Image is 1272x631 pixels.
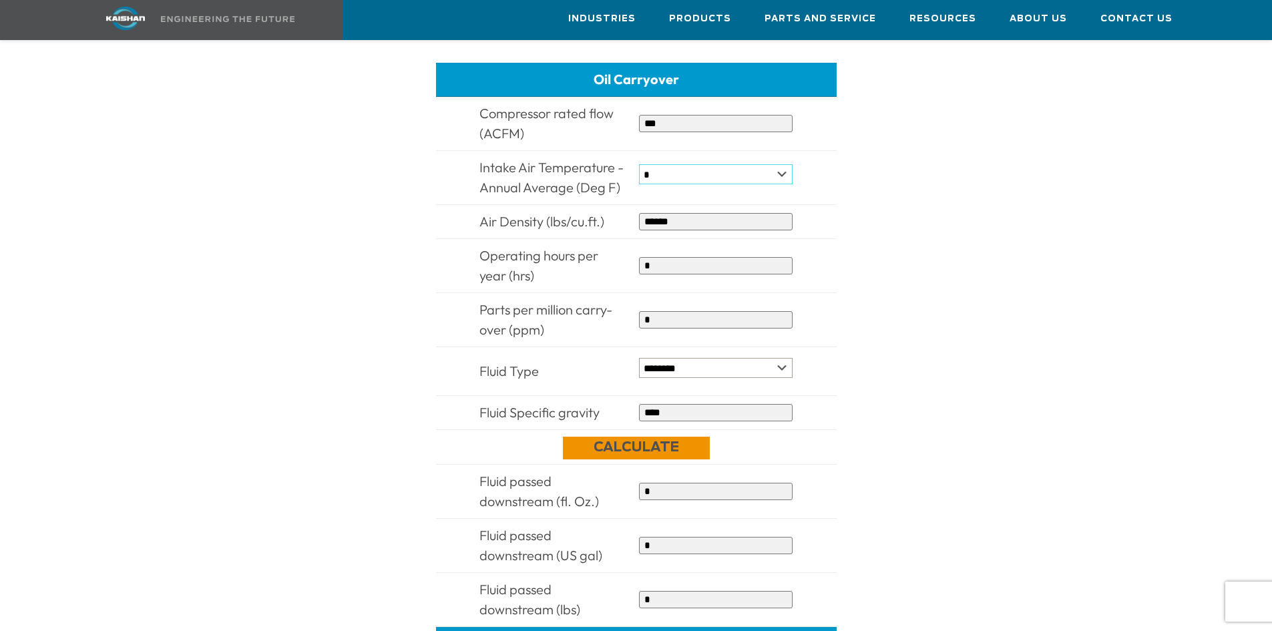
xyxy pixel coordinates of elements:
a: Industries [568,1,636,37]
a: Calculate [563,437,710,459]
a: Parts and Service [765,1,876,37]
a: Resources [909,1,976,37]
span: Oil Carryover [594,71,679,87]
span: About Us [1010,11,1067,27]
span: Industries [568,11,636,27]
span: Intake Air Temperature - Annual Average (Deg F) [479,159,624,196]
a: Products [669,1,731,37]
a: Contact Us [1100,1,1173,37]
span: Contact Us [1100,11,1173,27]
span: Parts and Service [765,11,876,27]
span: Fluid passed downstream (lbs) [479,581,580,618]
span: Air Density (lbs/cu.ft.) [479,213,604,230]
span: Fluid passed downstream (fl. Oz.) [479,473,599,509]
span: Compressor rated flow (ACFM) [479,105,614,142]
span: Products [669,11,731,27]
img: Engineering the future [161,16,294,22]
span: Resources [909,11,976,27]
span: Operating hours per year (hrs) [479,247,598,284]
span: Fluid Specific gravity [479,404,600,421]
span: Fluid Type [479,363,539,379]
span: Fluid passed downstream (US gal) [479,527,602,564]
img: kaishan logo [75,7,176,30]
span: Parts per million carry-over (ppm) [479,301,612,338]
a: About Us [1010,1,1067,37]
